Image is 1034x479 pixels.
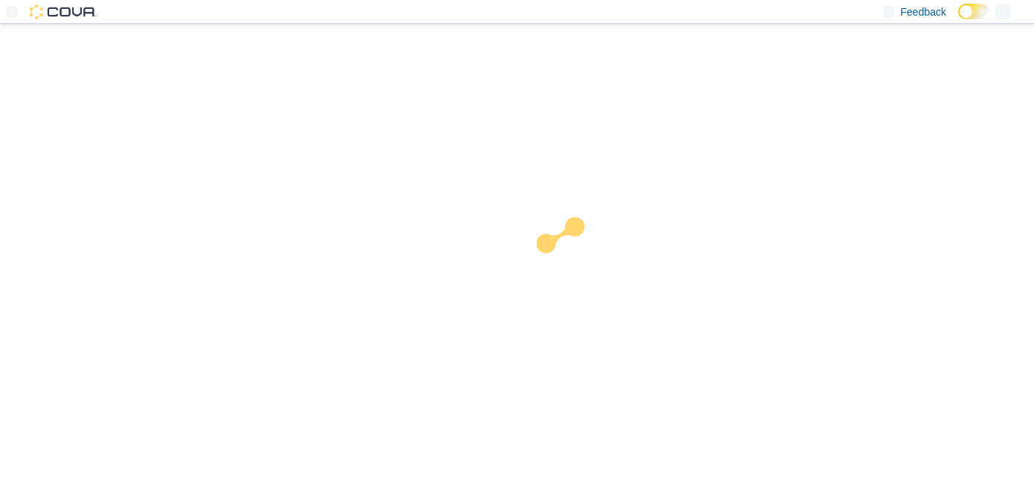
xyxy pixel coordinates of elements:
span: Dark Mode [958,19,959,20]
span: Feedback [901,4,946,19]
input: Dark Mode [958,4,989,19]
img: cova-loader [517,206,629,318]
img: Cova [30,4,97,19]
